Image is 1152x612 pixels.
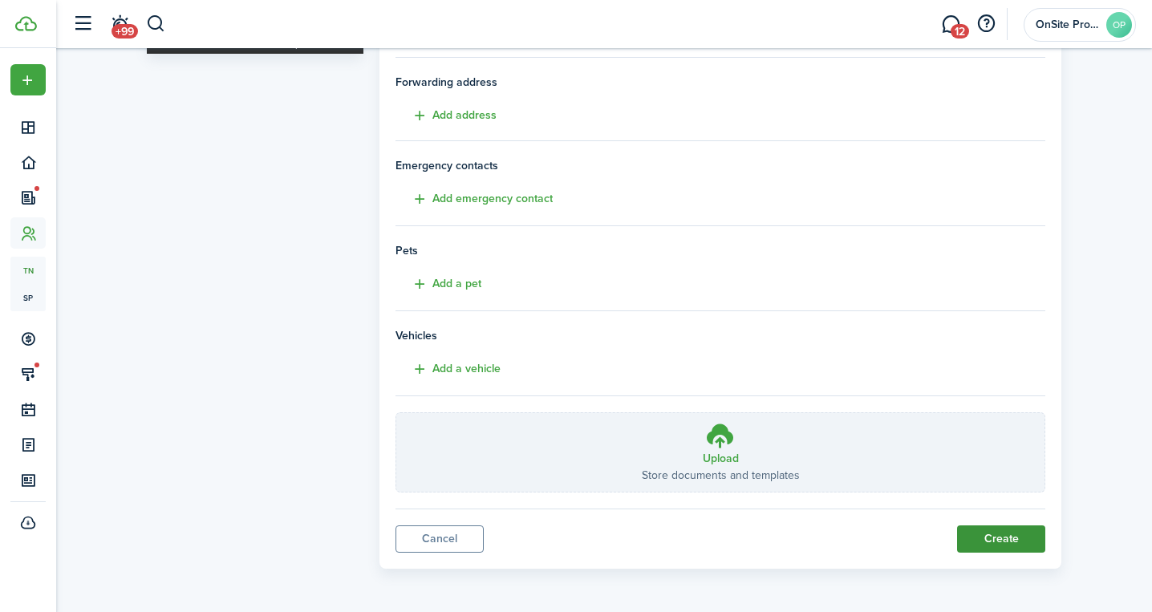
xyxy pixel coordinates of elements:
button: Add address [395,107,497,125]
button: Add a vehicle [395,360,501,379]
span: OnSite Property Management, LLC [1036,19,1100,30]
avatar-text: OP [1106,12,1132,38]
span: Upload photo [289,36,347,52]
button: Open menu [10,64,46,95]
button: Add a pet [395,275,481,294]
a: tn [10,257,46,284]
button: Create [957,525,1045,553]
h3: Upload [703,450,739,467]
span: Forwarding address [395,74,1045,91]
a: Messaging [935,4,966,45]
label: Upload photo [289,10,347,52]
a: Notifications [104,4,135,45]
p: Store documents and templates [642,467,800,484]
button: Add emergency contact [395,190,553,209]
h4: Vehicles [395,327,1045,344]
h4: Pets [395,242,1045,259]
button: Open resource center [972,10,1000,38]
span: +99 [112,24,138,39]
h4: Emergency contacts [395,157,1045,174]
button: Search [146,10,166,38]
a: Cancel [395,525,484,553]
span: 12 [951,24,969,39]
a: sp [10,284,46,311]
button: Open sidebar [67,9,98,39]
img: TenantCloud [15,16,37,31]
